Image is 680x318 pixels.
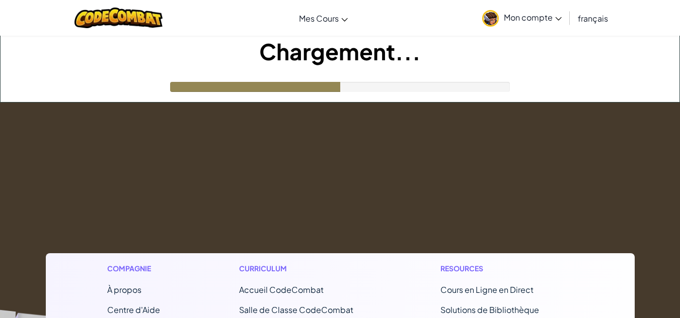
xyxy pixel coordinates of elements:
[107,304,160,315] a: Centre d'Aide
[504,12,562,23] span: Mon compte
[573,5,613,32] a: français
[440,304,539,315] a: Solutions de Bibliothèque
[299,13,339,24] span: Mes Cours
[74,8,163,28] img: CodeCombat logo
[294,5,353,32] a: Mes Cours
[477,2,567,34] a: Mon compte
[578,13,608,24] span: français
[482,10,499,27] img: avatar
[107,284,141,295] a: À propos
[239,263,371,274] h1: Curriculum
[440,284,534,295] a: Cours en Ligne en Direct
[440,263,573,274] h1: Resources
[239,304,353,315] a: Salle de Classe CodeCombat
[107,263,170,274] h1: Compagnie
[1,36,679,67] h1: Chargement...
[239,284,324,295] span: Accueil CodeCombat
